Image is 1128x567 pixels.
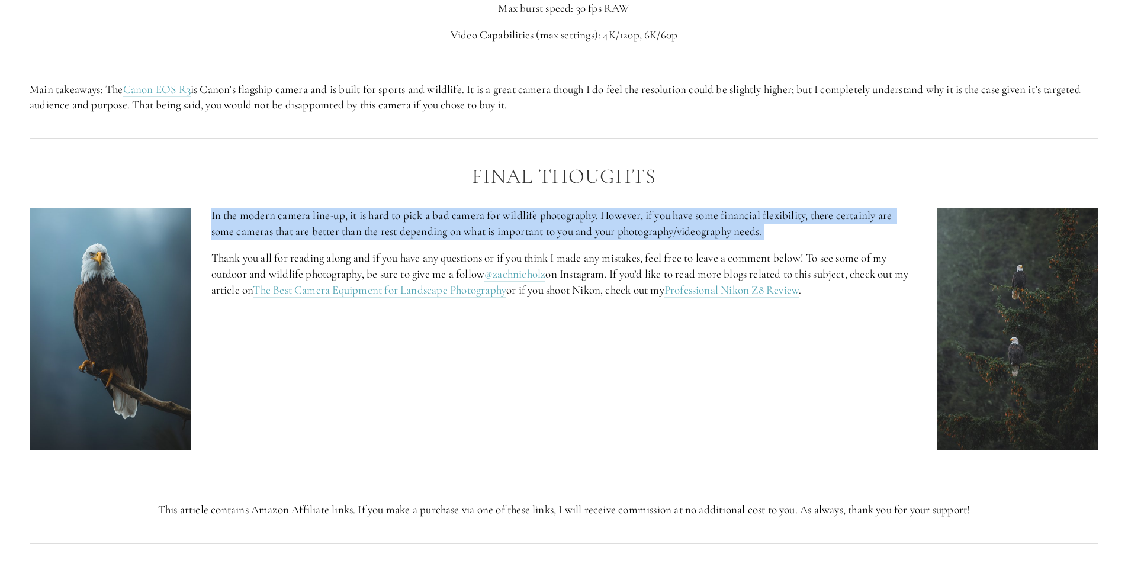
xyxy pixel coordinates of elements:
h2: Final Thoughts [30,165,1098,188]
p: Video Capabilities (max settings): 4K/120p, 6K/60p [30,27,1098,43]
a: Professional Nikon Z8 Review [664,283,799,298]
a: The Best Camera Equipment for Landscape Photography [253,283,506,298]
a: Canon EOS R3 [123,82,191,97]
p: Max burst speed: 30 fps RAW [30,1,1098,17]
p: Main takeaways: The is Canon’s flagship camera and is built for sports and wildlife. It is a grea... [30,82,1098,113]
p: Thank you all for reading along and if you have any questions or if you think I made any mistakes... [211,250,917,298]
p: This article contains Amazon Affiliate links. If you make a purchase via one of these links, I wi... [30,502,1098,518]
a: @zachnicholz [484,267,545,282]
p: In the modern camera line-up, it is hard to pick a bad camera for wildlife photography. However, ... [211,208,917,239]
